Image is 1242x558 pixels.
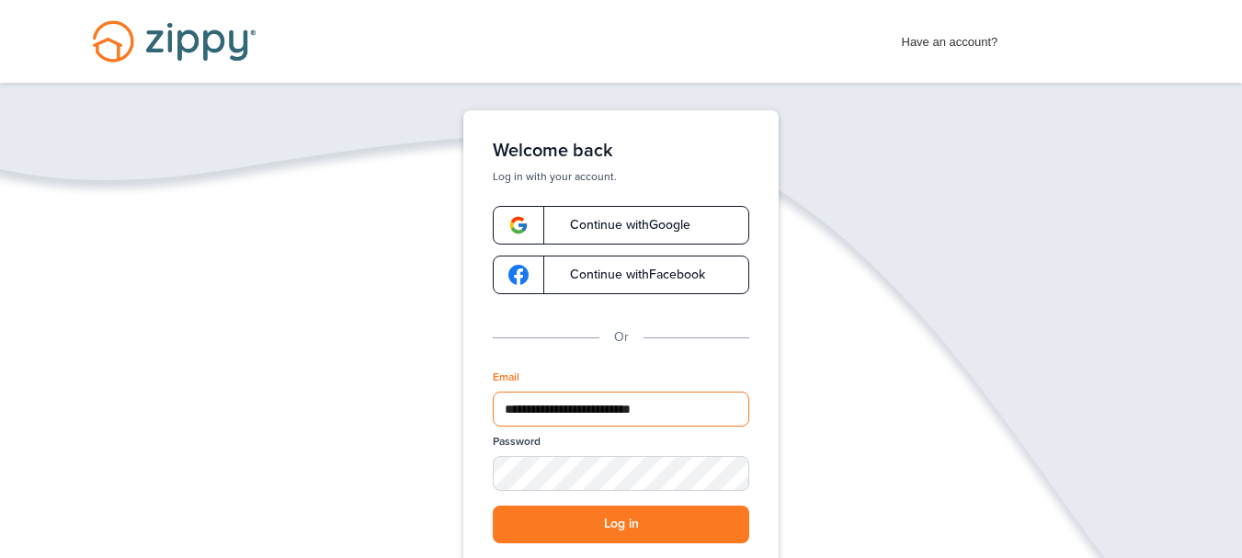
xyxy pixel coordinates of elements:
h1: Welcome back [493,140,749,162]
input: Email [493,392,749,427]
span: Continue with Google [552,219,690,232]
img: google-logo [508,265,529,285]
input: Password [493,456,749,491]
a: google-logoContinue withGoogle [493,206,749,245]
label: Email [493,370,519,385]
span: Continue with Facebook [552,268,705,281]
img: google-logo [508,215,529,235]
a: google-logoContinue withFacebook [493,256,749,294]
span: Have an account? [902,23,998,52]
p: Log in with your account. [493,169,749,184]
p: Or [614,327,629,347]
label: Password [493,434,541,450]
button: Log in [493,506,749,543]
